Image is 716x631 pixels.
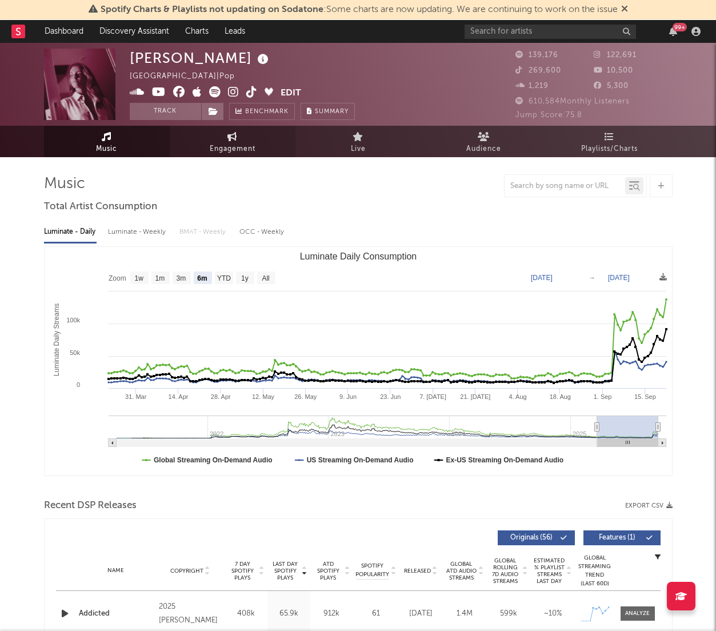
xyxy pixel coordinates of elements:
a: Live [295,126,421,157]
button: Summary [301,103,355,120]
text: 23. Jun [380,393,401,400]
text: YTD [217,274,230,282]
div: 61 [356,608,396,620]
a: Dashboard [37,20,91,43]
text: 0 [76,381,79,388]
text: 28. Apr [210,393,230,400]
span: Copyright [170,568,203,574]
span: Audience [466,142,501,156]
input: Search for artists [465,25,636,39]
a: Addicted [79,608,154,620]
text: Ex-US Streaming On-Demand Audio [446,456,563,464]
text: 12. May [251,393,274,400]
button: Export CSV [625,502,673,509]
button: 99+ [669,27,677,36]
span: 10,500 [594,67,633,74]
span: Dismiss [621,5,628,14]
span: : Some charts are now updating. We are continuing to work on the issue [101,5,618,14]
a: Music [44,126,170,157]
a: Leads [217,20,253,43]
span: Playlists/Charts [581,142,638,156]
span: 122,691 [594,51,637,59]
text: 3m [176,274,186,282]
a: Benchmark [229,103,295,120]
text: → [589,274,595,282]
div: Luminate - Daily [44,222,97,242]
text: [DATE] [608,274,630,282]
span: Global ATD Audio Streams [446,561,477,581]
text: 14. Apr [168,393,188,400]
span: Recent DSP Releases [44,499,137,513]
div: [PERSON_NAME] [130,49,271,67]
text: 1y [241,274,249,282]
text: Zoom [109,274,126,282]
div: Luminate - Weekly [108,222,168,242]
text: 6m [197,274,207,282]
div: Name [79,566,154,575]
text: 50k [70,349,80,356]
span: Spotify Popularity [355,562,389,579]
text: 1m [155,274,165,282]
text: 15. Sep [634,393,655,400]
text: All [262,274,269,282]
span: Estimated % Playlist Streams Last Day [534,557,565,585]
text: 7. [DATE] [419,393,446,400]
span: Music [96,142,117,156]
text: 21. [DATE] [460,393,490,400]
button: Track [130,103,201,120]
div: OCC - Weekly [239,222,285,242]
span: 139,176 [515,51,558,59]
span: Total Artist Consumption [44,200,157,214]
span: Last Day Spotify Plays [270,561,301,581]
span: Released [404,568,431,574]
svg: Luminate Daily Consumption [45,247,672,476]
span: 610,584 Monthly Listeners [515,98,630,105]
a: Engagement [170,126,295,157]
span: Originals ( 56 ) [505,534,558,541]
span: Engagement [210,142,255,156]
text: 4. Aug [509,393,526,400]
span: 5,300 [594,82,629,90]
span: Summary [315,109,349,115]
text: 1. Sep [593,393,611,400]
div: [DATE] [402,608,440,620]
div: Global Streaming Trend (Last 60D) [578,554,612,588]
span: Benchmark [245,105,289,119]
div: ~ 10 % [534,608,572,620]
span: Global Rolling 7D Audio Streams [490,557,521,585]
div: 65.9k [270,608,307,620]
a: Audience [421,126,547,157]
text: 26. May [294,393,317,400]
button: Edit [281,86,301,101]
text: Global Streaming On-Demand Audio [154,456,273,464]
a: Charts [177,20,217,43]
a: Playlists/Charts [547,126,673,157]
text: Luminate Daily Streams [52,303,60,376]
text: US Streaming On-Demand Audio [306,456,413,464]
span: 269,600 [515,67,561,74]
span: Features ( 1 ) [591,534,643,541]
div: 408k [227,608,265,620]
text: 100k [66,317,80,324]
text: 18. Aug [549,393,570,400]
span: Jump Score: 75.8 [515,111,582,119]
div: 2025 [PERSON_NAME] [159,600,221,628]
text: 31. Mar [125,393,147,400]
text: Luminate Daily Consumption [299,251,417,261]
span: 7 Day Spotify Plays [227,561,258,581]
a: Discovery Assistant [91,20,177,43]
div: 99 + [673,23,687,31]
input: Search by song name or URL [505,182,625,191]
div: 912k [313,608,350,620]
text: 9. Jun [339,393,357,400]
span: Live [351,142,366,156]
div: 599k [490,608,528,620]
text: [DATE] [531,274,553,282]
span: Spotify Charts & Playlists not updating on Sodatone [101,5,323,14]
span: 1,219 [515,82,549,90]
div: 1.4M [446,608,484,620]
button: Originals(56) [498,530,575,545]
span: ATD Spotify Plays [313,561,343,581]
div: [GEOGRAPHIC_DATA] | Pop [130,70,248,83]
